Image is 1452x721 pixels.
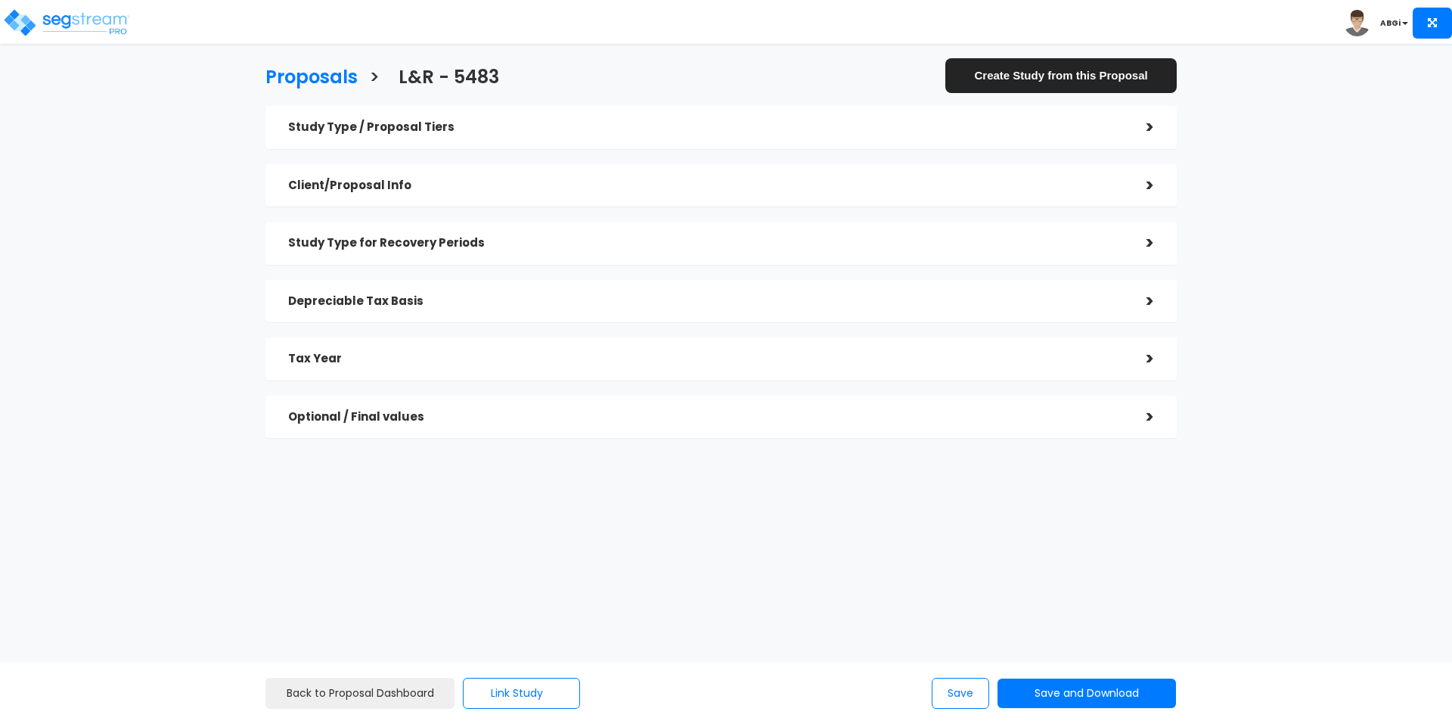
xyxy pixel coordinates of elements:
h5: Tax Year [288,353,1124,365]
a: Proposals [254,52,358,98]
a: Back to Proposal Dashboard [265,678,455,709]
h3: L&R - 5483 [399,67,499,91]
div: > [1124,406,1154,429]
img: avatar.png [1344,10,1370,36]
h5: Depreciable Tax Basis [288,295,1124,308]
div: > [1124,232,1154,255]
button: Save and Download [997,679,1176,708]
div: > [1124,347,1154,371]
h5: Client/Proposal Info [288,179,1124,192]
button: Save [932,678,989,709]
button: Link Study [463,678,580,709]
h5: Optional / Final values [288,411,1124,424]
h5: Study Type / Proposal Tiers [288,121,1124,134]
b: ABGi [1380,17,1401,29]
h3: Proposals [265,67,358,91]
div: > [1124,174,1154,197]
div: > [1124,116,1154,139]
h5: Study Type for Recovery Periods [288,237,1124,250]
a: Create Study from this Proposal [945,58,1177,92]
img: logo_pro_r.png [2,8,131,38]
a: L&R - 5483 [387,52,499,98]
h3: > [369,67,380,91]
div: > [1124,290,1154,313]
